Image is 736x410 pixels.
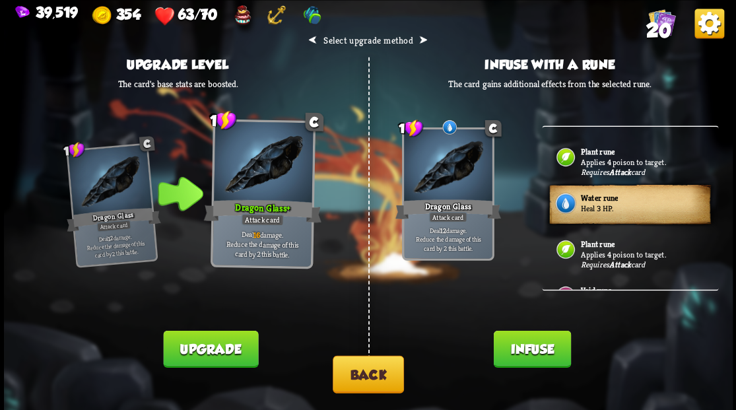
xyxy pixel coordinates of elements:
b: 16 [253,229,260,239]
img: Gym Bag - Gain 1 Bonus Damage at the start of the combat. [302,5,322,26]
p: Deal damage. Reduce the damage of this card by 2 this battle. [406,226,490,252]
img: Indicator_Arrow.png [157,176,203,211]
div: C [305,112,323,131]
img: Plant.png [554,147,576,168]
b: Void rune [580,285,611,295]
div: Attack card [96,219,131,232]
b: Attack [609,167,630,178]
div: Dragon Glass [65,204,161,233]
span: 63/70 [178,5,217,22]
b: Plant rune [580,238,614,249]
b: Attack [609,259,630,269]
div: Requires card [580,167,644,178]
div: Health [154,5,217,26]
img: Water rune - Heal 3 HP. [441,119,457,135]
b: 12 [440,226,446,234]
p: Applies 4 poison to target. [580,156,704,167]
span: 20 [646,18,671,41]
span: 354 [116,5,140,22]
p: Deal damage. Reduce the damage of this card by 2 this battle. [215,228,309,259]
div: C [139,135,154,151]
div: Attack card [241,213,284,226]
div: View all the cards in your deck [648,9,675,39]
div: Gold [92,5,140,26]
h3: Infuse with a rune [448,57,651,71]
p: Deal damage. Reduce the damage of this card by 2 this battle. [77,230,153,260]
button: Infuse [493,330,570,367]
div: Dragon Glass+ [203,197,321,225]
div: 1 [209,110,237,131]
div: Dragon Glass [395,197,500,221]
div: 1 [63,141,86,159]
button: Back [333,355,404,393]
img: Anchor - Start each combat with 10 armor. [266,5,286,26]
p: The card's base stats are boosted. [117,77,238,89]
div: Gems [15,4,78,20]
p: Applies 4 poison to target. [580,249,704,259]
button: Upgrade [163,330,258,367]
img: Cards_Icon.png [648,9,675,36]
div: Requires card [580,259,644,269]
div: 1 [399,119,423,137]
div: Attack card [428,211,467,222]
h3: Upgrade level [117,57,238,71]
span: Select upgrade method [323,34,413,46]
img: Void.png [554,285,576,306]
b: Plant rune [580,147,614,157]
b: 12 [108,234,114,242]
img: Gold.png [92,5,113,26]
img: Water.png [554,191,577,215]
p: Heal 3 HP. [580,203,704,213]
p: The card gains additional effects from the selected rune. [448,77,651,89]
img: Options_Button.png [694,9,724,38]
img: Plant.png [554,238,576,259]
b: Water rune [580,193,617,203]
h2: ⮜ ⮞ [308,34,428,46]
img: Gem.png [15,5,30,19]
img: Cake - Potion cards are played twice. [234,5,250,26]
div: C [485,120,501,136]
img: Heart.png [154,5,175,26]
